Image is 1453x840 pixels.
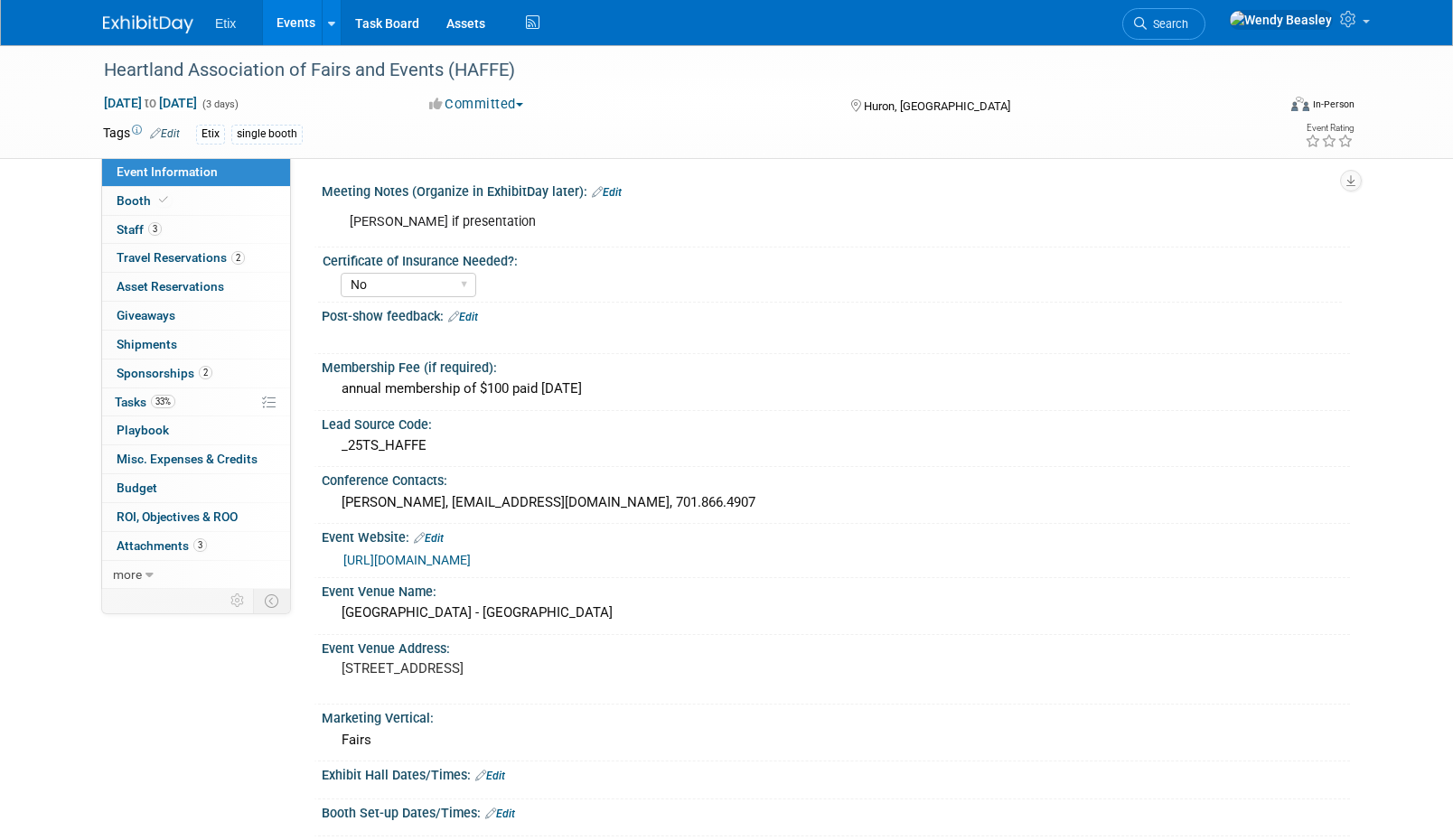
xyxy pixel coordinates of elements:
[592,186,622,199] a: Edit
[335,599,1336,627] div: [GEOGRAPHIC_DATA] - [GEOGRAPHIC_DATA]
[113,567,142,582] span: more
[322,578,1350,601] div: Event Venue Name:
[102,244,290,272] a: Travel Reservations2
[1122,8,1205,40] a: Search
[148,222,162,236] span: 3
[322,354,1350,377] div: Membership Fee (if required):
[117,423,169,437] span: Playbook
[102,561,290,589] a: more
[1147,17,1188,31] span: Search
[102,273,290,301] a: Asset Reservations
[102,331,290,359] a: Shipments
[196,125,225,144] div: Etix
[448,311,478,323] a: Edit
[150,127,180,140] a: Edit
[335,375,1336,403] div: annual membership of $100 paid [DATE]
[322,761,1350,785] div: Exhibit Hall Dates/Times:
[335,489,1336,517] div: [PERSON_NAME], [EMAIL_ADDRESS][DOMAIN_NAME], 701.866.4907
[117,222,162,237] span: Staff
[151,395,175,408] span: 33%
[117,308,175,322] span: Giveaways
[117,538,207,553] span: Attachments
[117,481,157,495] span: Budget
[102,503,290,531] a: ROI, Objectives & ROO
[1305,124,1354,133] div: Event Rating
[102,216,290,244] a: Staff3
[117,452,258,466] span: Misc. Expenses & Credits
[103,15,193,33] img: ExhibitDay
[322,524,1350,547] div: Event Website:
[322,799,1350,823] div: Booth Set-up Dates/Times:
[117,337,177,351] span: Shipments
[98,54,1248,87] div: Heartland Association of Fairs and Events (HAFFE)
[117,193,172,208] span: Booth
[322,303,1350,326] div: Post-show feedback:
[222,589,254,612] td: Personalize Event Tab Strip
[485,807,515,820] a: Edit
[117,366,212,380] span: Sponsorships
[1291,97,1309,111] img: Format-Inperson.png
[322,411,1350,434] div: Lead Source Code:
[231,125,303,144] div: single booth
[103,95,198,111] span: [DATE] [DATE]
[475,770,505,782] a: Edit
[115,395,175,409] span: Tasks
[117,509,238,524] span: ROI, Objectives & ROO
[322,705,1350,727] div: Marketing Vertical:
[199,366,212,379] span: 2
[102,532,290,560] a: Attachments3
[201,98,239,110] span: (3 days)
[342,660,730,677] pre: [STREET_ADDRESS]
[322,635,1350,658] div: Event Venue Address:
[117,164,218,179] span: Event Information
[337,204,1151,240] div: [PERSON_NAME] if presentation
[102,445,290,473] a: Misc. Expenses & Credits
[322,467,1350,490] div: Conference Contacts:
[102,302,290,330] a: Giveaways
[231,251,245,265] span: 2
[142,96,159,110] span: to
[1229,10,1333,30] img: Wendy Beasley
[102,388,290,416] a: Tasks33%
[159,195,168,205] i: Booth reservation complete
[102,158,290,186] a: Event Information
[193,538,207,552] span: 3
[215,16,236,31] span: Etix
[414,532,444,545] a: Edit
[117,250,245,265] span: Travel Reservations
[1168,94,1355,121] div: Event Format
[102,359,290,387] a: Sponsorships2
[102,187,290,215] a: Booth
[103,124,180,145] td: Tags
[343,553,471,567] a: [URL][DOMAIN_NAME]
[335,432,1336,460] div: _25TS_HAFFE
[254,589,291,612] td: Toggle Event Tabs
[102,416,290,444] a: Playbook
[117,279,224,294] span: Asset Reservations
[1312,98,1355,111] div: In-Person
[323,247,1342,270] div: Certificate of Insurance Needed?:
[864,99,1010,113] span: Huron, [GEOGRAPHIC_DATA]
[102,474,290,502] a: Budget
[423,95,530,114] button: Committed
[335,726,1336,754] div: Fairs
[322,178,1350,201] div: Meeting Notes (Organize in ExhibitDay later):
